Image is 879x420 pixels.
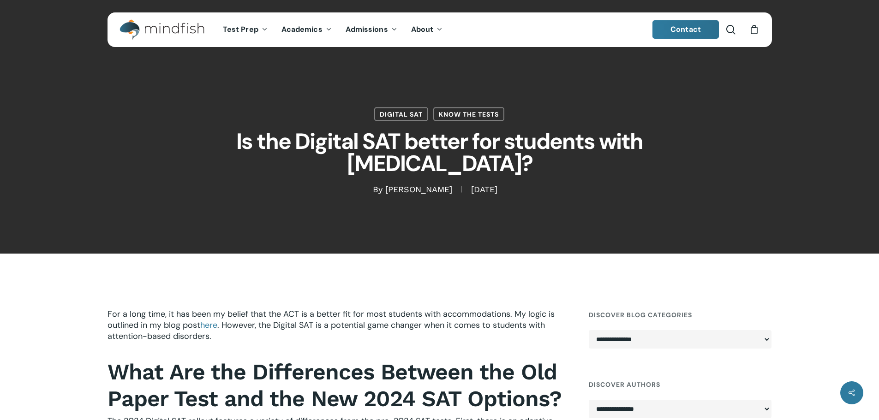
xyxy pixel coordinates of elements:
[589,307,771,323] h4: Discover Blog Categories
[652,20,719,39] a: Contact
[281,24,323,34] span: Academics
[223,24,258,34] span: Test Prep
[108,319,545,342] span: . However, the Digital SAT is a potential game changer when it comes to students with attention-b...
[385,184,452,194] a: [PERSON_NAME]
[346,24,388,34] span: Admissions
[589,376,771,393] h4: Discover Authors
[275,26,339,34] a: Academics
[216,26,275,34] a: Test Prep
[749,24,759,35] a: Cart
[461,186,507,193] span: [DATE]
[200,319,217,331] a: here
[433,107,504,121] a: Know the Tests
[670,24,701,34] span: Contact
[411,24,434,34] span: About
[339,26,404,34] a: Admissions
[404,26,450,34] a: About
[108,308,555,331] span: For a long time, it has been my belief that the ACT is a better fit for most students with accomm...
[374,107,428,121] a: Digital SAT
[373,186,383,193] span: By
[216,12,449,47] nav: Main Menu
[108,359,562,412] b: What Are the Differences Between the Old Paper Test and the New 2024 SAT Options?
[209,121,670,184] h1: Is the Digital SAT better for students with [MEDICAL_DATA]?
[108,12,772,47] header: Main Menu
